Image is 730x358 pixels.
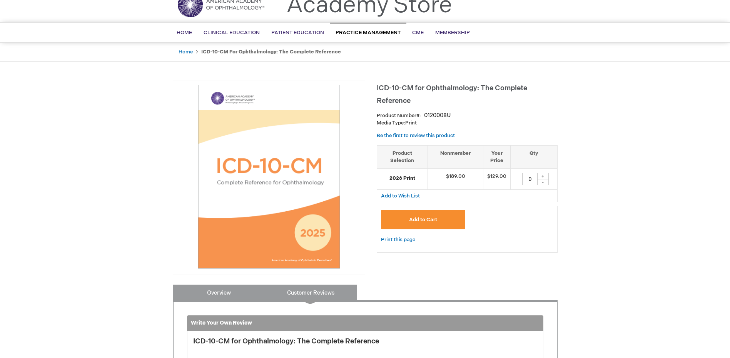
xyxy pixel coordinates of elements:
span: Practice Management [336,30,401,36]
button: Add to Cart [381,210,466,229]
div: + [537,173,549,179]
img: ICD-10-CM for Ophthalmology: The Complete Reference [177,85,361,268]
input: Qty [522,173,538,185]
td: $129.00 [483,169,511,190]
span: Membership [435,30,470,36]
div: - [537,179,549,185]
span: ICD-10-CM for Ophthalmology: The Complete Reference [377,84,527,105]
span: Add to Cart [409,217,437,223]
a: Print this page [381,235,415,245]
span: CME [412,30,424,36]
strong: ICD-10-CM for Ophthalmology: The Complete Reference [201,49,341,55]
a: Overview [173,285,265,300]
th: Product Selection [377,145,428,168]
th: Qty [511,145,557,168]
span: Patient Education [271,30,324,36]
a: Add to Wish List [381,192,420,199]
td: $189.00 [428,169,483,190]
span: Clinical Education [204,30,260,36]
a: Be the first to review this product [377,133,455,139]
p: Print [377,119,558,127]
a: Customer Reviews [265,285,357,300]
strong: Media Type: [377,120,405,126]
strong: 2026 Print [381,175,424,182]
strong: ICD-10-CM for Ophthalmology: The Complete Reference [193,337,386,346]
strong: Product Number [377,113,421,119]
th: Nonmember [428,145,483,168]
span: Home [177,30,192,36]
th: Your Price [483,145,511,168]
div: 0120008U [424,112,451,119]
strong: Write Your Own Review [191,320,252,326]
a: Home [179,49,193,55]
